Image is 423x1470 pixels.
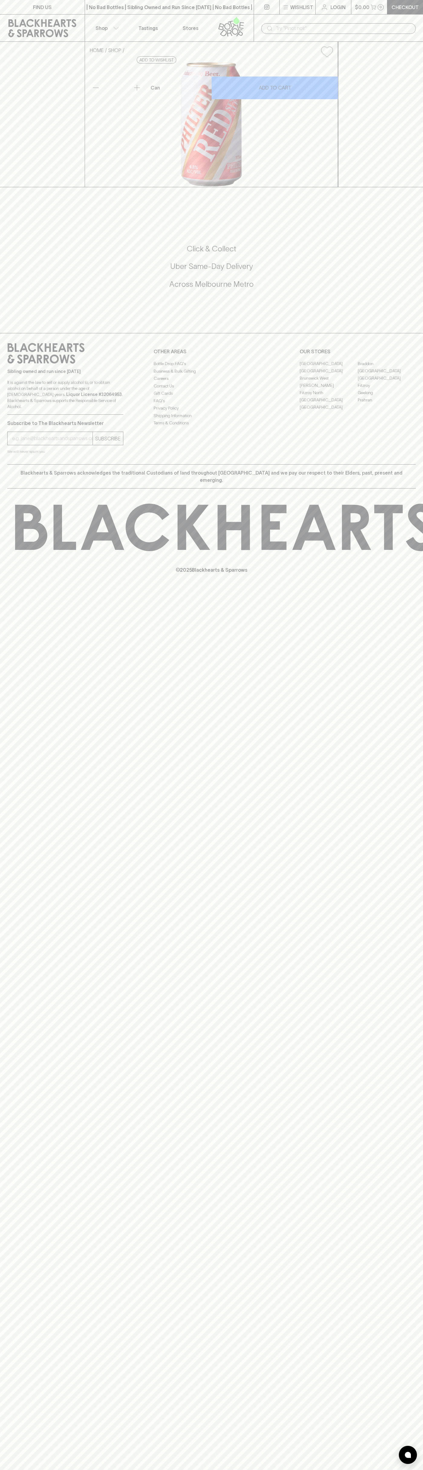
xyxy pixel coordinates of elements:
[358,389,416,396] a: Geelong
[154,397,270,404] a: FAQ's
[319,44,335,60] button: Add to wishlist
[358,396,416,403] a: Prahran
[300,348,416,355] p: OUR STORES
[127,15,169,41] a: Tastings
[405,1452,411,1458] img: bubble-icon
[85,62,338,187] img: 40361.png
[7,261,416,271] h5: Uber Same-Day Delivery
[154,420,270,427] a: Terms & Conditions
[154,405,270,412] a: Privacy Policy
[138,24,158,32] p: Tastings
[276,24,411,33] input: Try "Pinot noir"
[169,15,212,41] a: Stores
[85,15,127,41] button: Shop
[96,24,108,32] p: Shop
[154,360,270,367] a: Bottle Drop FAQ's
[330,4,346,11] p: Login
[300,403,358,411] a: [GEOGRAPHIC_DATA]
[300,360,358,367] a: [GEOGRAPHIC_DATA]
[358,374,416,382] a: [GEOGRAPHIC_DATA]
[300,367,358,374] a: [GEOGRAPHIC_DATA]
[95,435,121,442] p: SUBSCRIBE
[137,56,176,64] button: Add to wishlist
[151,84,160,91] p: Can
[154,348,270,355] p: OTHER AREAS
[212,77,338,99] button: ADD TO CART
[154,375,270,382] a: Careers
[300,396,358,403] a: [GEOGRAPHIC_DATA]
[7,368,123,374] p: Sibling owned and run since [DATE]
[358,382,416,389] a: Fitzroy
[93,432,123,445] button: SUBSCRIBE
[154,412,270,419] a: Shipping Information
[108,47,121,53] a: SHOP
[355,4,369,11] p: $0.00
[7,220,416,321] div: Call to action block
[358,367,416,374] a: [GEOGRAPHIC_DATA]
[66,392,122,397] strong: Liquor License #32064953
[290,4,313,11] p: Wishlist
[90,47,104,53] a: HOME
[300,389,358,396] a: Fitzroy North
[154,390,270,397] a: Gift Cards
[148,82,211,94] div: Can
[7,244,416,254] h5: Click & Collect
[183,24,198,32] p: Stores
[154,382,270,390] a: Contact Us
[392,4,419,11] p: Checkout
[154,367,270,375] a: Business & Bulk Gifting
[12,469,411,484] p: Blackhearts & Sparrows acknowledges the traditional Custodians of land throughout [GEOGRAPHIC_DAT...
[7,379,123,410] p: It is against the law to sell or supply alcohol to, or to obtain alcohol on behalf of a person un...
[12,434,93,443] input: e.g. jane@blackheartsandsparrows.com.au
[379,5,382,9] p: 0
[33,4,52,11] p: FIND US
[358,360,416,367] a: Braddon
[7,449,123,455] p: We will never spam you
[7,279,416,289] h5: Across Melbourne Metro
[300,382,358,389] a: [PERSON_NAME]
[300,374,358,382] a: Brunswick West
[259,84,291,91] p: ADD TO CART
[7,420,123,427] p: Subscribe to The Blackhearts Newsletter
